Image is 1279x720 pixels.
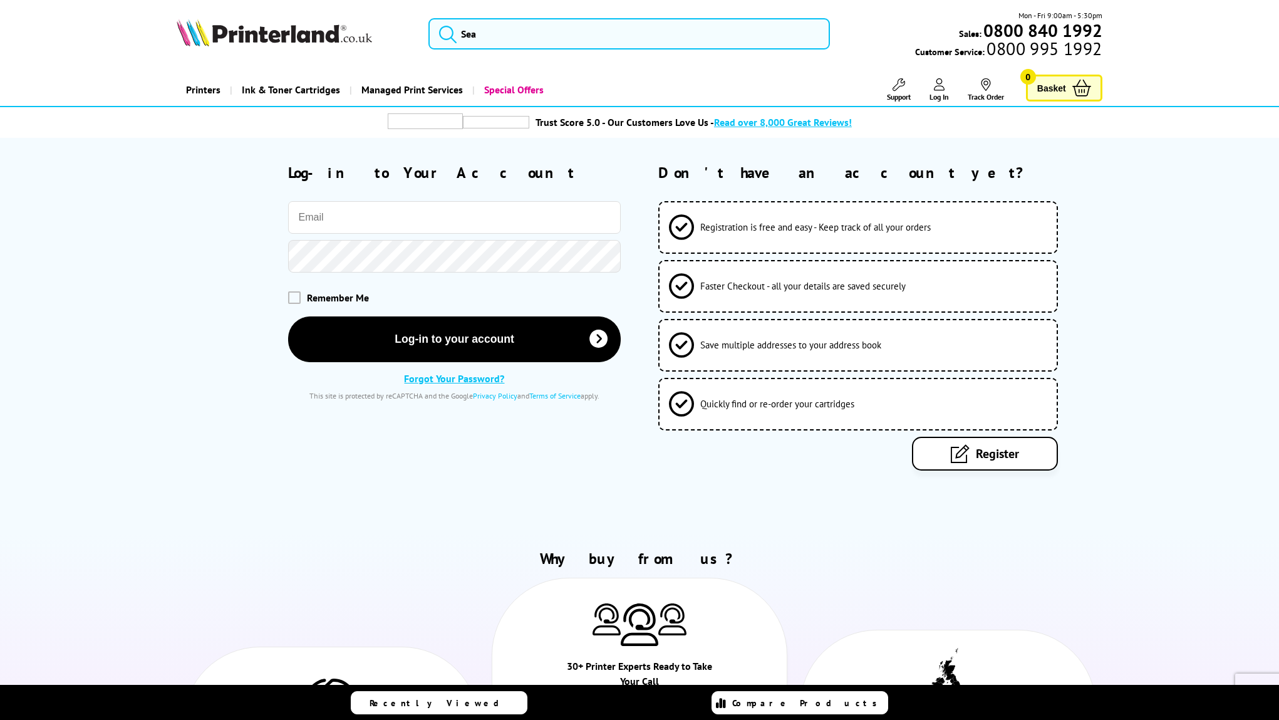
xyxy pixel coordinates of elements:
a: 0800 840 1992 [981,24,1102,36]
div: 30+ Printer Experts Ready to Take Your Call [566,659,713,695]
span: 0 [1020,69,1036,85]
a: Terms of Service [529,391,581,400]
span: Sales: [959,28,981,39]
a: Managed Print Services [350,74,472,106]
span: Compare Products [732,697,884,709]
span: Basket [1037,80,1066,97]
a: Track Order [968,78,1004,102]
span: Log In [929,92,949,102]
a: Register [912,437,1058,471]
span: Support [887,92,911,102]
a: Forgot Your Password? [404,372,504,385]
a: Privacy Policy [473,391,517,400]
img: Printer Experts [593,603,621,635]
span: Save multiple addresses to your address book [700,339,881,351]
span: Customer Service: [915,43,1102,58]
h2: Don't have an account yet? [658,163,1102,182]
div: This site is protected by reCAPTCHA and the Google and apply. [288,391,621,400]
a: Ink & Toner Cartridges [230,74,350,106]
span: Ink & Toner Cartridges [242,74,340,106]
span: Registration is free and easy - Keep track of all your orders [700,221,931,233]
span: Register [976,446,1019,462]
a: Support [887,78,911,102]
span: Mon - Fri 9:00am - 5:30pm [1018,9,1102,21]
b: 0800 840 1992 [983,19,1102,42]
a: Log In [929,78,949,102]
a: Recently Viewed [351,691,527,714]
img: UK tax payer [931,648,965,706]
a: Trust Score 5.0 - Our Customers Love Us -Read over 8,000 Great Reviews! [536,116,852,128]
span: Read over 8,000 Great Reviews! [714,116,852,128]
input: Email [288,201,621,234]
a: Basket 0 [1026,75,1102,102]
a: Special Offers [472,74,553,106]
img: Printerland Logo [177,19,372,46]
img: trustpilot rating [463,116,529,128]
span: 0800 995 1992 [985,43,1102,55]
span: Recently Viewed [370,697,512,709]
h2: Why buy from us? [177,549,1102,568]
span: Faster Checkout - all your details are saved securely [700,280,906,292]
span: Remember Me [307,291,369,304]
a: Printerland Logo [177,19,413,49]
input: Sea [428,18,830,50]
span: Quickly find or re-order your cartridges [700,398,854,410]
a: Compare Products [712,691,888,714]
button: Log-in to your account [288,316,621,362]
img: Printer Experts [658,603,686,635]
img: trustpilot rating [388,113,463,129]
img: Printer Experts [621,603,658,647]
h2: Log-in to Your Account [288,163,621,182]
a: Printers [177,74,230,106]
